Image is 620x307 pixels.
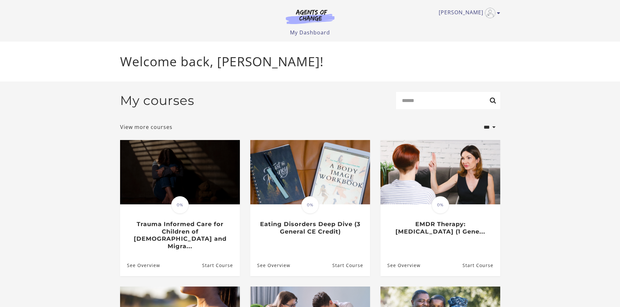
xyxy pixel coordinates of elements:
[257,221,363,235] h3: Eating Disorders Deep Dive (3 General CE Credit)
[120,93,194,108] h2: My courses
[301,196,319,214] span: 0%
[290,29,330,36] a: My Dashboard
[432,196,449,214] span: 0%
[127,221,233,250] h3: Trauma Informed Care for Children of [DEMOGRAPHIC_DATA] and Migra...
[380,255,420,276] a: EMDR Therapy: Eye Movement Desensitization and Reprocessing (1 Gene...: See Overview
[120,123,172,131] a: View more courses
[120,255,160,276] a: Trauma Informed Care for Children of Undocumented Parents and Migra...: See Overview
[387,221,493,235] h3: EMDR Therapy: [MEDICAL_DATA] (1 Gene...
[462,255,500,276] a: EMDR Therapy: Eye Movement Desensitization and Reprocessing (1 Gene...: Resume Course
[279,9,341,24] img: Agents of Change Logo
[171,196,189,214] span: 0%
[202,255,240,276] a: Trauma Informed Care for Children of Undocumented Parents and Migra...: Resume Course
[250,255,290,276] a: Eating Disorders Deep Dive (3 General CE Credit): See Overview
[332,255,370,276] a: Eating Disorders Deep Dive (3 General CE Credit): Resume Course
[120,52,500,71] p: Welcome back, [PERSON_NAME]!
[439,8,497,18] a: Toggle menu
